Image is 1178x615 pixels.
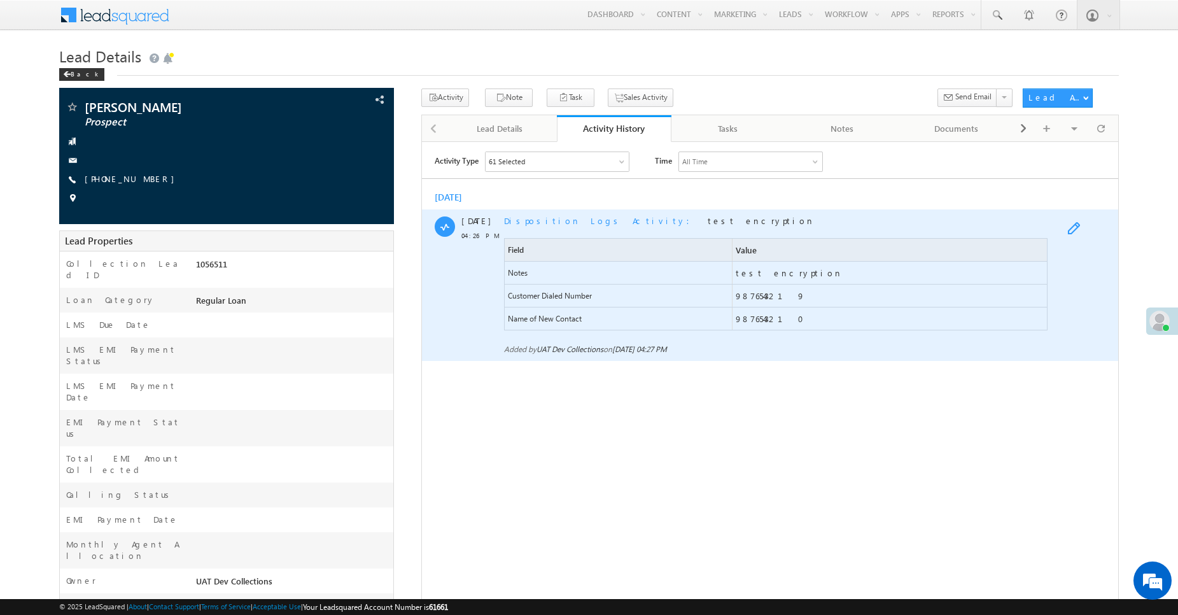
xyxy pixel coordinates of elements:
span: [PERSON_NAME] [85,101,294,113]
label: Calling Status [66,489,174,500]
label: LMS EMI Payment Status [66,344,181,367]
span: UAT Dev Collections [196,576,272,586]
a: Contact Support [149,602,199,611]
div: 1056511 [193,258,393,276]
div: Activity History [566,122,661,134]
button: Activity [421,88,469,107]
span: Lead Properties [65,234,132,247]
img: d_60004797649_company_0_60004797649 [22,67,53,83]
span: Send Email [955,91,992,102]
button: Sales Activity [608,88,673,107]
a: Notes [785,115,899,142]
a: Back [59,67,111,78]
div: Chat with us now [66,67,214,83]
div: Back [59,68,104,81]
span: 61661 [429,602,448,612]
label: LMS EMI Payment Date [66,380,181,403]
a: About [129,602,147,611]
span: © 2025 LeadSquared | | | | | [59,601,448,613]
div: Lead Details [453,121,545,136]
a: Acceptable Use [253,602,301,611]
button: Lead Actions [1023,88,1093,108]
div: Documents [909,121,1002,136]
label: Monthly Agent Allocation [66,539,181,562]
a: Documents [899,115,1013,142]
label: EMI Payment Date [66,514,178,525]
label: EMI Payment Status [66,416,181,439]
span: Lead Details [59,46,141,66]
div: Notes [796,121,888,136]
div: Minimize live chat window [209,6,239,37]
textarea: Type your message and hit 'Enter' [17,118,232,381]
a: Terms of Service [201,602,251,611]
a: Lead Details [443,115,557,142]
span: Your Leadsquared Account Number is [303,602,448,612]
label: Total EMI Amount Collected [66,453,181,476]
label: Collection Lead ID [66,258,181,281]
em: Start Chat [173,392,231,409]
label: LMS Due Date [66,319,151,330]
button: Send Email [937,88,997,107]
label: Loan Category [66,294,155,306]
a: Tasks [671,115,785,142]
span: [PHONE_NUMBER] [85,173,181,186]
div: Regular Loan [193,294,393,312]
a: Activity History [557,115,671,142]
div: Lead Actions [1028,92,1083,103]
button: Task [547,88,594,107]
label: Owner [66,575,96,586]
button: Note [485,88,533,107]
span: Prospect [85,116,294,129]
div: Tasks [682,121,774,136]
